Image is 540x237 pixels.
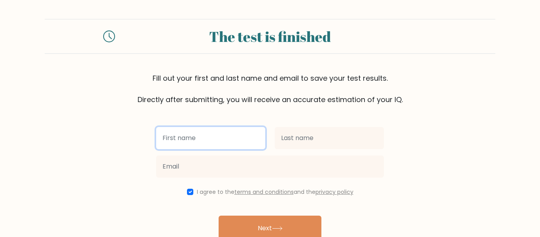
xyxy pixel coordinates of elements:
a: terms and conditions [234,188,294,196]
a: privacy policy [315,188,353,196]
div: The test is finished [125,26,415,47]
label: I agree to the and the [197,188,353,196]
input: Email [156,155,384,178]
input: First name [156,127,265,149]
div: Fill out your first and last name and email to save your test results. Directly after submitting,... [45,73,495,105]
input: Last name [275,127,384,149]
